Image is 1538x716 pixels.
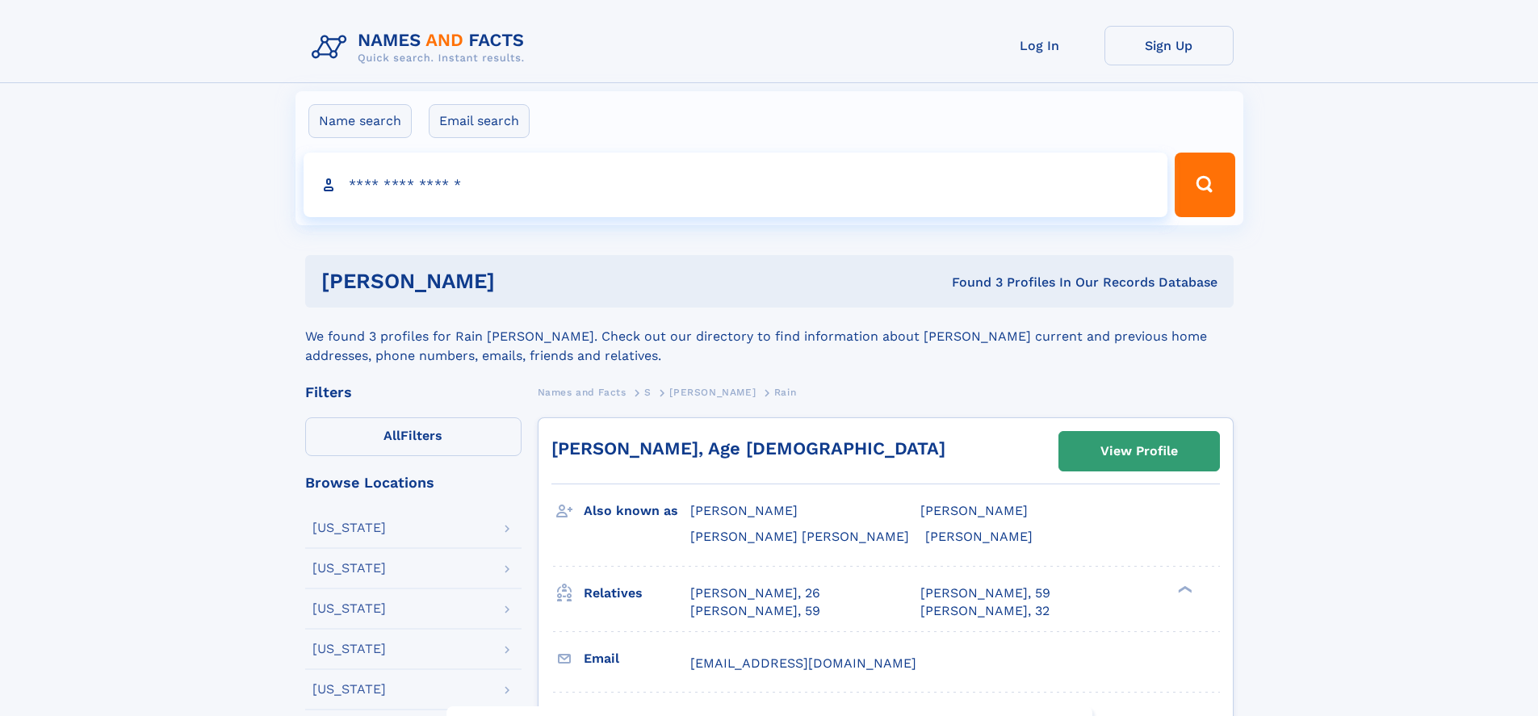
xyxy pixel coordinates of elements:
[305,475,522,490] div: Browse Locations
[690,584,820,602] a: [PERSON_NAME], 26
[774,387,796,398] span: Rain
[1174,584,1193,594] div: ❯
[305,26,538,69] img: Logo Names and Facts
[920,602,1050,620] a: [PERSON_NAME], 32
[312,602,386,615] div: [US_STATE]
[305,417,522,456] label: Filters
[312,683,386,696] div: [US_STATE]
[975,26,1104,65] a: Log In
[669,387,756,398] span: [PERSON_NAME]
[383,428,400,443] span: All
[305,308,1234,366] div: We found 3 profiles for Rain [PERSON_NAME]. Check out our directory to find information about [PE...
[312,521,386,534] div: [US_STATE]
[723,274,1217,291] div: Found 3 Profiles In Our Records Database
[920,503,1028,518] span: [PERSON_NAME]
[690,602,820,620] a: [PERSON_NAME], 59
[584,497,690,525] h3: Also known as
[1100,433,1178,470] div: View Profile
[551,438,945,458] a: [PERSON_NAME], Age [DEMOGRAPHIC_DATA]
[308,104,412,138] label: Name search
[690,529,909,544] span: [PERSON_NAME] [PERSON_NAME]
[321,271,723,291] h1: [PERSON_NAME]
[584,580,690,607] h3: Relatives
[644,387,652,398] span: S
[584,645,690,672] h3: Email
[312,562,386,575] div: [US_STATE]
[1059,432,1219,471] a: View Profile
[925,529,1033,544] span: [PERSON_NAME]
[644,382,652,402] a: S
[920,584,1050,602] a: [PERSON_NAME], 59
[304,153,1168,217] input: search input
[1175,153,1234,217] button: Search Button
[305,385,522,400] div: Filters
[429,104,530,138] label: Email search
[690,655,916,671] span: [EMAIL_ADDRESS][DOMAIN_NAME]
[1104,26,1234,65] a: Sign Up
[538,382,627,402] a: Names and Facts
[312,643,386,655] div: [US_STATE]
[669,382,756,402] a: [PERSON_NAME]
[690,503,798,518] span: [PERSON_NAME]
